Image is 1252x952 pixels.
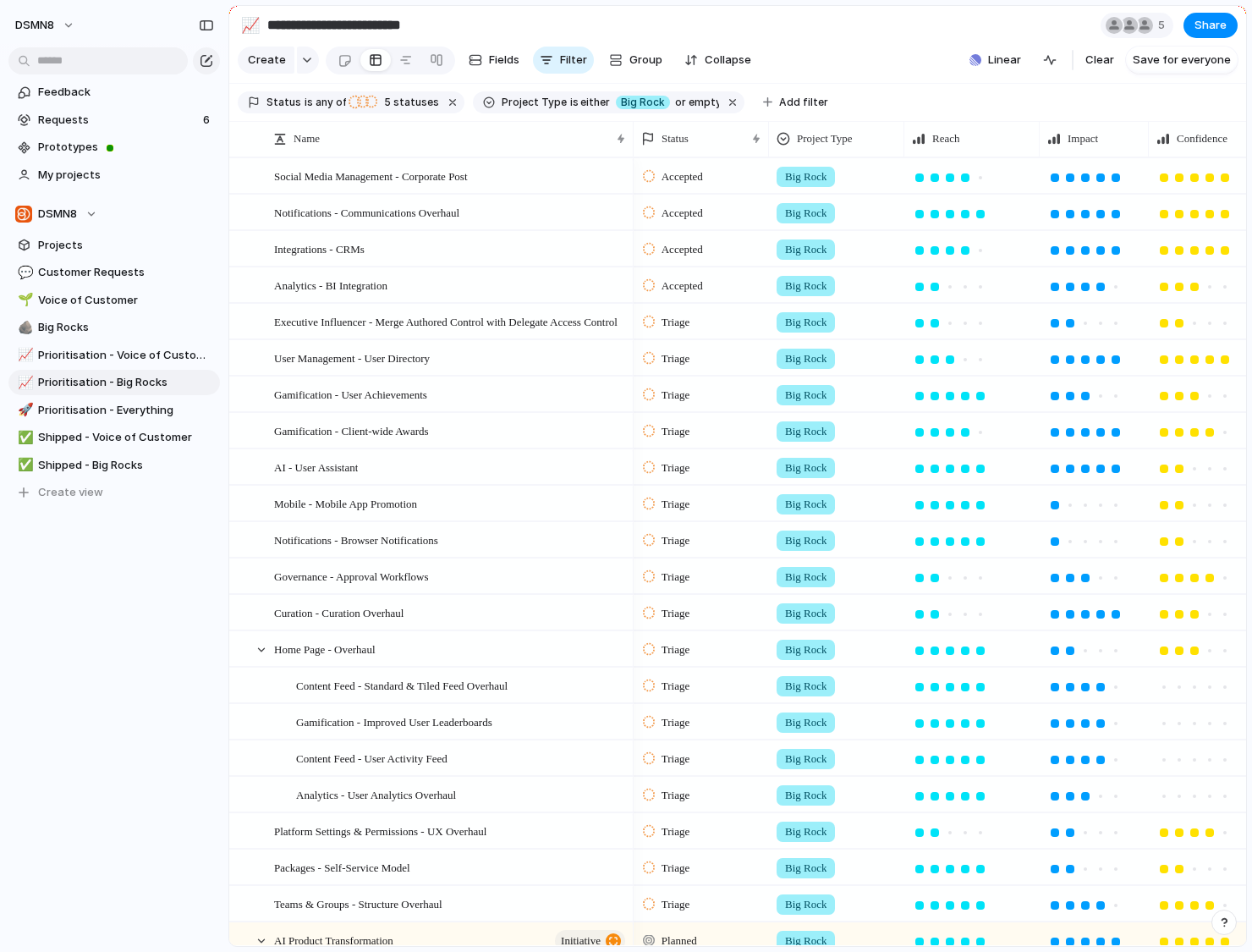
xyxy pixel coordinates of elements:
[673,95,719,110] span: or empty
[662,387,689,404] span: Triage
[8,480,220,505] button: Create view
[15,264,32,281] button: 💬
[15,319,32,336] button: 🪨
[274,421,429,440] span: Gamification - Client-wide Awards
[18,318,30,338] div: 🪨
[15,429,32,446] button: ✅
[274,202,459,222] span: Notifications - Communications Overhaul
[662,569,689,586] span: Triage
[18,290,30,310] div: 🌱
[785,787,826,804] span: Big Rock
[560,52,587,69] span: Filter
[274,930,393,949] span: AI Product Transformation
[662,350,689,367] span: Triage
[38,112,198,129] span: Requests
[662,751,689,768] span: Triage
[274,275,387,294] span: Analytics - BI Integration
[8,12,84,39] button: DSMN8
[601,47,671,74] button: Group
[662,532,689,549] span: Triage
[785,605,826,622] span: Big Rock
[662,823,689,840] span: Triage
[785,641,826,658] span: Big Rock
[8,425,220,450] a: ✅Shipped - Voice of Customer
[8,370,220,395] a: 📈Prioritisation - Big Rocks
[296,748,448,768] span: Content Feed - User Activity Feed
[662,787,689,804] span: Triage
[8,315,220,340] a: 🪨Big Rocks
[237,12,264,39] button: 📈
[38,264,214,281] span: Customer Requests
[18,428,30,448] div: ✅
[785,751,826,768] span: Big Rock
[662,714,689,731] span: Triage
[662,423,689,440] span: Triage
[662,130,689,147] span: Status
[38,402,214,419] span: Prioritisation - Everything
[785,423,826,440] span: Big Rock
[621,95,665,110] span: Big Rock
[15,17,54,34] span: DSMN8
[15,374,32,391] button: 📈
[8,288,220,313] a: 🌱Voice of Customer
[662,459,689,476] span: Triage
[203,112,213,129] span: 6
[1126,47,1238,74] button: Save for everyone
[294,130,320,147] span: Name
[38,206,77,223] span: DSMN8
[785,532,826,549] span: Big Rock
[963,47,1028,73] button: Linear
[238,47,294,74] button: Create
[678,47,758,74] button: Collapse
[8,135,220,160] a: Prototypes
[779,95,828,110] span: Add filter
[8,260,220,285] div: 💬Customer Requests
[1158,17,1170,34] span: 5
[248,52,286,69] span: Create
[38,84,214,101] span: Feedback
[274,311,618,331] span: Executive Influencer - Merge Authored Control with Delegate Access Control
[785,896,826,913] span: Big Rock
[629,52,662,69] span: Group
[785,168,826,185] span: Big Rock
[274,493,417,513] span: Mobile - Mobile App Promotion
[274,384,427,404] span: Gamification - User Achievements
[18,373,30,393] div: 📈
[241,14,260,36] div: 📈
[15,457,32,474] button: ✅
[1079,47,1121,74] button: Clear
[274,639,376,658] span: Home Page - Overhaul
[662,314,689,331] span: Triage
[274,894,442,913] span: Teams & Groups - Structure Overhaul
[785,496,826,513] span: Big Rock
[662,168,703,185] span: Accepted
[612,93,722,112] button: Big Rockor empty
[38,167,214,184] span: My projects
[274,857,410,877] span: Packages - Self-Service Model
[274,348,430,367] span: User Management - User Directory
[38,374,214,391] span: Prioritisation - Big Rocks
[266,95,301,110] span: Status
[662,860,689,877] span: Triage
[274,530,438,549] span: Notifications - Browser Notifications
[8,343,220,368] div: 📈Prioritisation - Voice of Customer
[662,241,703,258] span: Accepted
[662,641,689,658] span: Triage
[305,95,313,110] span: is
[301,93,349,112] button: isany of
[296,712,492,731] span: Gamification - Improved User Leaderboards
[18,455,30,475] div: ✅
[296,675,508,695] span: Content Feed - Standard & Tiled Feed Overhaul
[8,453,220,478] a: ✅Shipped - Big Rocks
[567,93,615,112] button: iseither
[662,678,689,695] span: Triage
[348,93,442,112] button: 5 statuses
[8,233,220,258] a: Projects
[785,678,826,695] span: Big Rock
[38,292,214,309] span: Voice of Customer
[38,237,214,254] span: Projects
[8,162,220,188] a: My projects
